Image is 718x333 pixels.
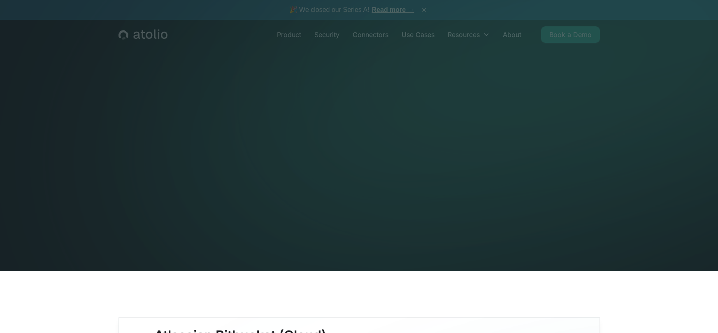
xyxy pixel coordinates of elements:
[395,26,441,43] a: Use Cases
[372,6,414,13] a: Read more →
[441,26,496,43] div: Resources
[419,5,429,14] button: ×
[270,26,308,43] a: Product
[496,26,528,43] a: About
[119,29,167,40] a: home
[448,30,480,40] div: Resources
[346,26,395,43] a: Connectors
[308,26,346,43] a: Security
[541,26,600,43] a: Book a Demo
[289,5,414,15] span: 🎉 We closed our Series A!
